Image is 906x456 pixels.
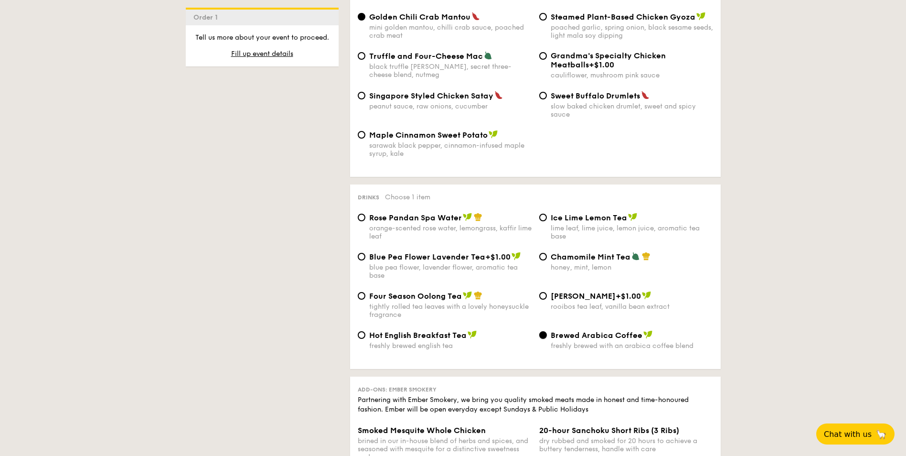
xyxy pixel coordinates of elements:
span: Ice Lime Lemon Tea [551,213,627,222]
img: icon-vegetarian.fe4039eb.svg [631,252,640,261]
div: slow baked chicken drumlet, sweet and spicy sauce [551,102,713,119]
div: rooibos tea leaf, vanilla bean extract [551,303,713,311]
input: Chamomile Mint Teahoney, mint, lemon [539,253,547,261]
span: +$1.00 [589,60,614,69]
input: Blue Pea Flower Lavender Tea+$1.00blue pea flower, lavender flower, aromatic tea base [358,253,365,261]
input: Rose Pandan Spa Waterorange-scented rose water, lemongrass, kaffir lime leaf [358,214,365,221]
span: 🦙 [875,429,887,440]
div: cauliflower, mushroom pink sauce [551,71,713,79]
div: peanut sauce, raw onions, cucumber [369,102,532,110]
span: 20-hour Sanchoku Short Ribs (3 Ribs) [539,426,679,435]
div: blue pea flower, lavender flower, aromatic tea base [369,263,532,280]
span: Drinks [358,194,379,201]
span: +$1.00 [616,292,641,301]
span: Chamomile Mint Tea [551,252,630,261]
img: icon-vegan.f8ff3823.svg [696,12,706,21]
span: Steamed Plant-Based Chicken Gyoza [551,12,695,22]
div: dry rubbed and smoked for 20 hours to achieve a buttery tenderness, handle with care [539,437,713,453]
div: freshly brewed english tea [369,342,532,350]
span: [PERSON_NAME] [551,292,616,301]
span: Fill up event details [231,50,293,58]
div: Partnering with Ember Smokery, we bring you quality smoked meats made in honest and time-honoured... [358,395,713,414]
img: icon-vegan.f8ff3823.svg [489,130,498,139]
input: Ice Lime Lemon Tealime leaf, lime juice, lemon juice, aromatic tea base [539,214,547,221]
img: icon-vegan.f8ff3823.svg [463,291,472,300]
input: Maple Cinnamon Sweet Potatosarawak black pepper, cinnamon-infused maple syrup, kale [358,131,365,139]
div: poached garlic, spring onion, black sesame seeds, light mala soy dipping [551,23,713,40]
span: Maple Cinnamon Sweet Potato [369,130,488,140]
span: Brewed Arabica Coffee [551,331,642,340]
div: honey, mint, lemon [551,263,713,271]
img: icon-vegan.f8ff3823.svg [468,330,477,339]
div: black truffle [PERSON_NAME], secret three-cheese blend, nutmeg [369,63,532,79]
img: icon-vegan.f8ff3823.svg [643,330,653,339]
span: Hot English Breakfast Tea [369,331,467,340]
span: Rose Pandan Spa Water [369,213,462,222]
span: Order 1 [193,13,222,22]
div: tightly rolled tea leaves with a lovely honeysuckle fragrance [369,303,532,319]
input: Golden Chili Crab Mantoumini golden mantou, chilli crab sauce, poached crab meat [358,13,365,21]
span: Four Season Oolong Tea [369,292,462,301]
input: Steamed Plant-Based Chicken Gyozapoached garlic, spring onion, black sesame seeds, light mala soy... [539,13,547,21]
input: [PERSON_NAME]+$1.00rooibos tea leaf, vanilla bean extract [539,292,547,300]
div: sarawak black pepper, cinnamon-infused maple syrup, kale [369,141,532,158]
div: mini golden mantou, chilli crab sauce, poached crab meat [369,23,532,40]
div: lime leaf, lime juice, lemon juice, aromatic tea base [551,224,713,240]
img: icon-vegan.f8ff3823.svg [642,291,651,300]
span: +$1.00 [485,252,511,261]
span: Chat with us [824,430,872,439]
p: Tell us more about your event to proceed. [193,33,331,43]
div: orange-scented rose water, lemongrass, kaffir lime leaf [369,224,532,240]
input: Truffle and Four-Cheese Macblack truffle [PERSON_NAME], secret three-cheese blend, nutmeg [358,52,365,60]
input: Sweet Buffalo Drumletsslow baked chicken drumlet, sweet and spicy sauce [539,92,547,99]
span: Grandma's Specialty Chicken Meatballs [551,51,666,69]
img: icon-chef-hat.a58ddaea.svg [642,252,650,261]
img: icon-vegan.f8ff3823.svg [512,252,521,261]
img: icon-spicy.37a8142b.svg [471,12,480,21]
img: icon-chef-hat.a58ddaea.svg [474,213,482,221]
img: icon-vegetarian.fe4039eb.svg [484,51,492,60]
button: Chat with us🦙 [816,423,895,445]
input: Brewed Arabica Coffeefreshly brewed with an arabica coffee blend [539,331,547,339]
span: Sweet Buffalo Drumlets [551,91,640,100]
span: Add-ons: Ember Smokery [358,386,437,393]
span: Singapore Styled Chicken Satay [369,91,493,100]
span: Golden Chili Crab Mantou [369,12,470,22]
img: icon-spicy.37a8142b.svg [641,91,650,99]
img: icon-vegan.f8ff3823.svg [463,213,472,221]
input: Hot English Breakfast Teafreshly brewed english tea [358,331,365,339]
img: icon-vegan.f8ff3823.svg [628,213,638,221]
span: Choose 1 item [385,193,430,201]
input: Singapore Styled Chicken Sataypeanut sauce, raw onions, cucumber [358,92,365,99]
span: Blue Pea Flower Lavender Tea [369,252,485,261]
span: Smoked Mesquite Whole Chicken [358,426,486,435]
img: icon-chef-hat.a58ddaea.svg [474,291,482,300]
img: icon-spicy.37a8142b.svg [494,91,503,99]
div: freshly brewed with an arabica coffee blend [551,342,713,350]
input: Four Season Oolong Teatightly rolled tea leaves with a lovely honeysuckle fragrance [358,292,365,300]
input: Grandma's Specialty Chicken Meatballs+$1.00cauliflower, mushroom pink sauce [539,52,547,60]
span: Truffle and Four-Cheese Mac [369,52,483,61]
